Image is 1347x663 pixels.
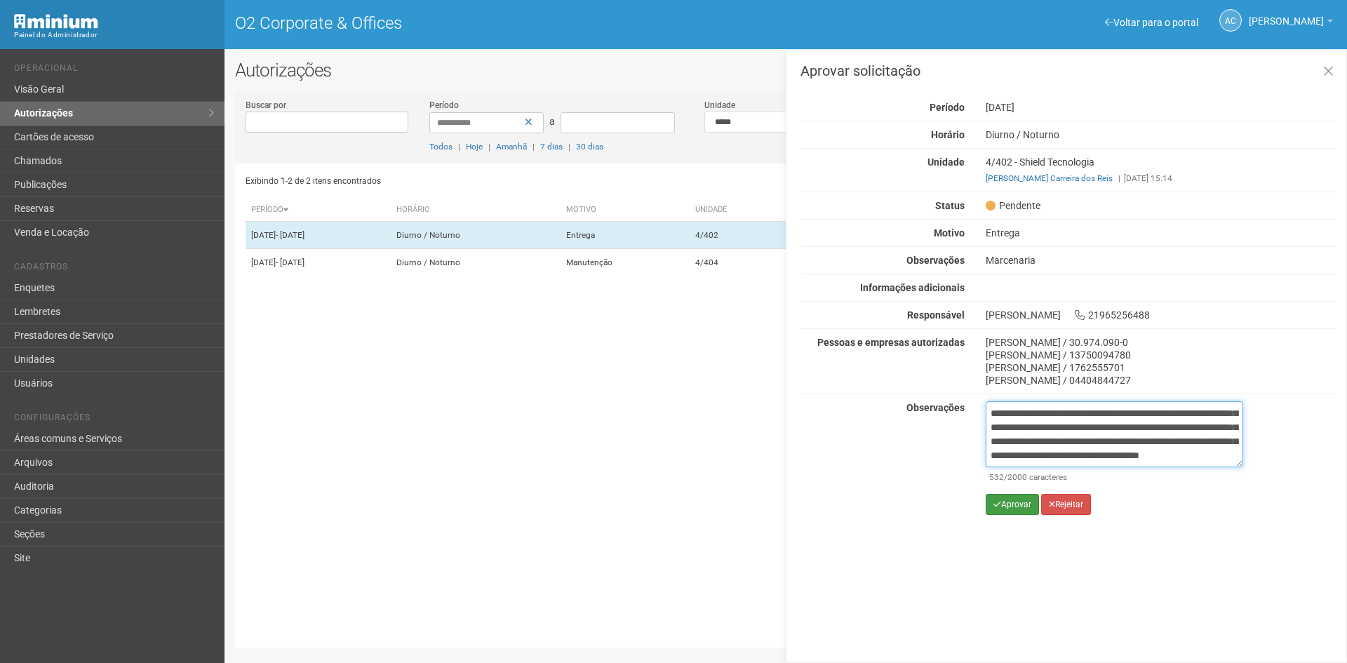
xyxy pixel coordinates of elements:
[1105,17,1198,28] a: Voltar para o portal
[975,227,1346,239] div: Entrega
[246,170,782,192] div: Exibindo 1-2 de 2 itens encontrados
[975,128,1346,141] div: Diurno / Noturno
[986,172,1336,185] div: [DATE] 15:14
[246,249,391,276] td: [DATE]
[561,199,690,222] th: Motivo
[986,349,1336,361] div: [PERSON_NAME] / 13750094780
[391,222,560,249] td: Diurno / Noturno
[246,99,286,112] label: Buscar por
[429,99,459,112] label: Período
[986,494,1039,515] button: Aprovar
[906,255,965,266] strong: Observações
[391,199,560,222] th: Horário
[986,361,1336,374] div: [PERSON_NAME] / 1762555701
[568,142,570,152] span: |
[14,14,98,29] img: Minium
[576,142,603,152] a: 30 dias
[986,374,1336,387] div: [PERSON_NAME] / 04404844727
[561,249,690,276] td: Manutenção
[986,199,1040,212] span: Pendente
[927,156,965,168] strong: Unidade
[975,254,1346,267] div: Marcenaria
[391,249,560,276] td: Diurno / Noturno
[975,156,1346,185] div: 4/402 - Shield Tecnologia
[690,222,786,249] td: 4/402
[989,472,1004,482] span: 532
[549,116,555,127] span: a
[1118,173,1120,183] span: |
[235,60,1336,81] h2: Autorizações
[986,173,1113,183] a: [PERSON_NAME] Carreira dos Reis
[561,222,690,249] td: Entrega
[14,29,214,41] div: Painel do Administrador
[800,64,1336,78] h3: Aprovar solicitação
[496,142,527,152] a: Amanhã
[1249,18,1333,29] a: [PERSON_NAME]
[276,230,304,240] span: - [DATE]
[488,142,490,152] span: |
[246,222,391,249] td: [DATE]
[14,262,214,276] li: Cadastros
[246,199,391,222] th: Período
[690,249,786,276] td: 4/404
[906,402,965,413] strong: Observações
[466,142,483,152] a: Hoje
[935,200,965,211] strong: Status
[986,336,1336,349] div: [PERSON_NAME] / 30.974.090-0
[1041,494,1091,515] button: Rejeitar
[690,199,786,222] th: Unidade
[930,102,965,113] strong: Período
[235,14,775,32] h1: O2 Corporate & Offices
[975,101,1346,114] div: [DATE]
[934,227,965,239] strong: Motivo
[704,99,735,112] label: Unidade
[907,309,965,321] strong: Responsável
[931,129,965,140] strong: Horário
[532,142,535,152] span: |
[989,471,1240,483] div: /2000 caracteres
[1249,2,1324,27] span: Ana Carla de Carvalho Silva
[14,413,214,427] li: Configurações
[975,309,1346,321] div: [PERSON_NAME] 21965256488
[276,257,304,267] span: - [DATE]
[1314,57,1343,87] a: Fechar
[14,63,214,78] li: Operacional
[429,142,453,152] a: Todos
[817,337,965,348] strong: Pessoas e empresas autorizadas
[458,142,460,152] span: |
[860,282,965,293] strong: Informações adicionais
[540,142,563,152] a: 7 dias
[1219,9,1242,32] a: AC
